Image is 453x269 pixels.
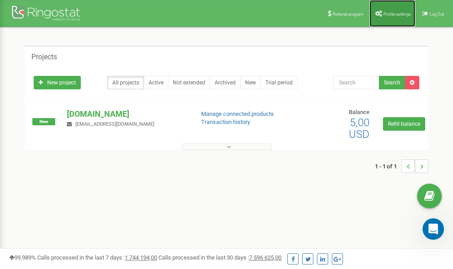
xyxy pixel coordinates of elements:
[201,110,274,117] a: Manage connected products
[125,254,157,261] u: 1 744 194,00
[383,12,411,17] span: Profile settings
[75,121,154,127] span: [EMAIL_ADDRESS][DOMAIN_NAME]
[249,254,281,261] u: 7 596 625,00
[240,76,261,89] a: New
[168,76,210,89] a: Not extended
[333,12,364,17] span: Referral program
[107,76,144,89] a: All projects
[201,119,250,125] a: Transaction history
[31,53,57,61] h5: Projects
[422,218,444,240] iframe: Intercom live chat
[375,150,428,182] nav: ...
[9,254,36,261] span: 99,989%
[260,76,298,89] a: Trial period
[158,254,281,261] span: Calls processed in the last 30 days :
[333,76,379,89] input: Search
[34,76,81,89] a: New project
[349,109,369,115] span: Balance
[375,159,401,173] span: 1 - 1 of 1
[37,254,157,261] span: Calls processed in the last 7 days :
[383,117,425,131] a: Refill balance
[67,108,186,120] p: [DOMAIN_NAME]
[210,76,241,89] a: Archived
[144,76,168,89] a: Active
[349,116,369,141] span: 5,00 USD
[32,118,55,125] span: New
[430,12,444,17] span: Log Out
[379,76,405,89] button: Search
